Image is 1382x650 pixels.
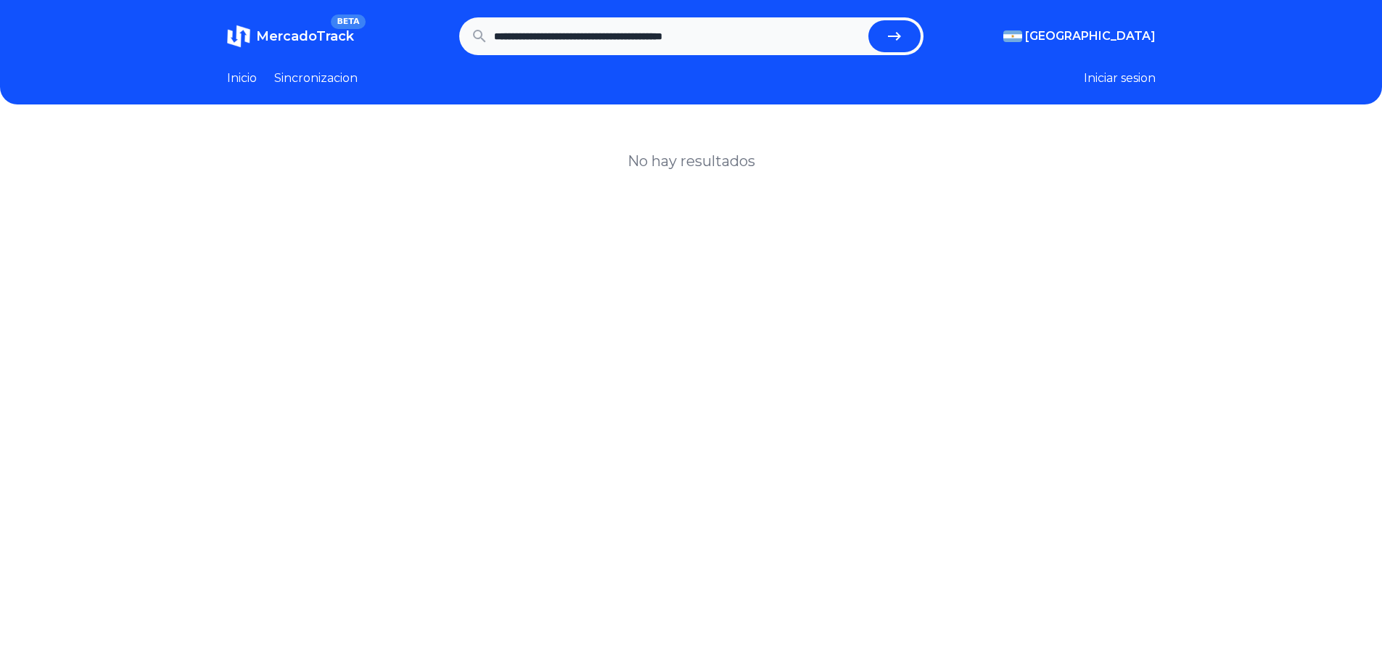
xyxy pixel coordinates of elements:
[227,70,257,87] a: Inicio
[1084,70,1156,87] button: Iniciar sesion
[227,25,354,48] a: MercadoTrackBETA
[628,151,755,171] h1: No hay resultados
[1003,30,1022,42] img: Argentina
[331,15,365,29] span: BETA
[256,28,354,44] span: MercadoTrack
[1025,28,1156,45] span: [GEOGRAPHIC_DATA]
[227,25,250,48] img: MercadoTrack
[1003,28,1156,45] button: [GEOGRAPHIC_DATA]
[274,70,358,87] a: Sincronizacion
